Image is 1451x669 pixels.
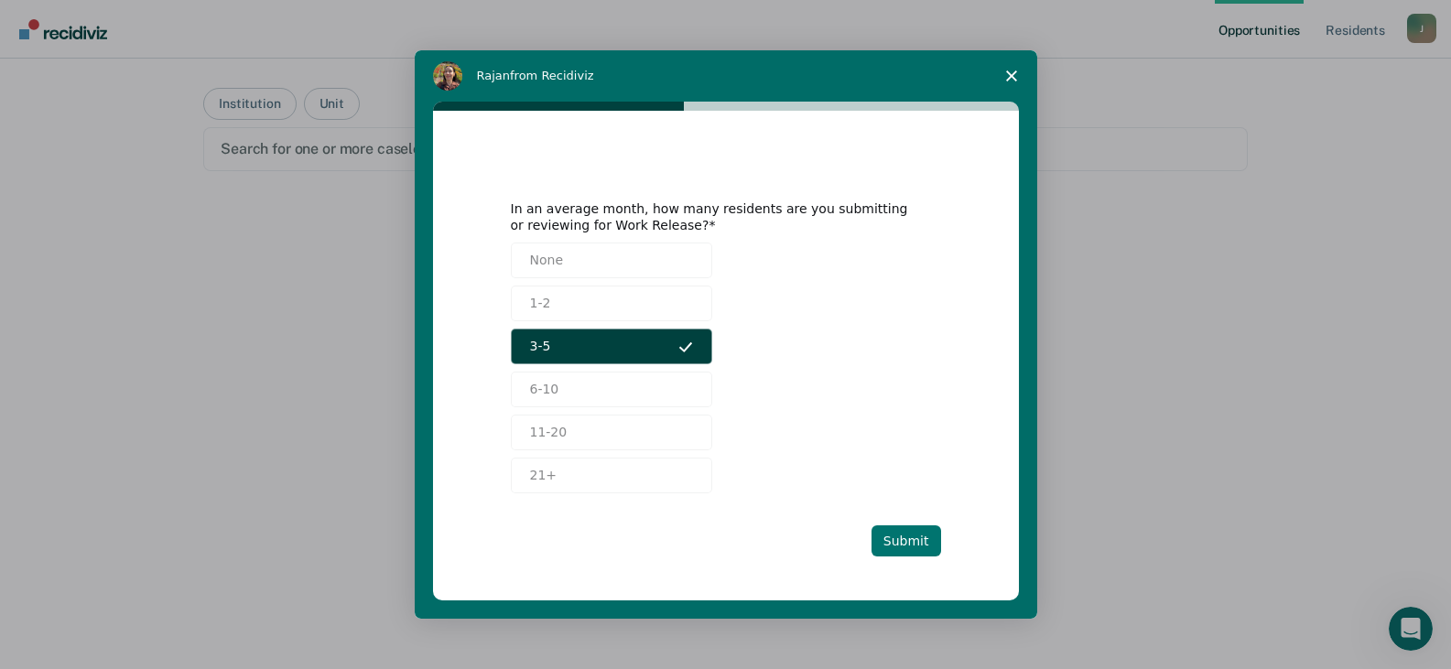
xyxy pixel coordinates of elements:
button: 11-20 [511,415,712,450]
button: 3-5 [511,329,712,364]
button: 1-2 [511,286,712,321]
button: 21+ [511,458,712,493]
span: 21+ [530,466,558,485]
span: from Recidiviz [510,69,594,82]
button: None [511,243,712,278]
span: Close survey [986,50,1037,102]
button: 6-10 [511,372,712,407]
span: 11-20 [530,423,568,442]
img: Profile image for Rajan [433,61,462,91]
span: Rajan [477,69,511,82]
span: None [530,251,564,270]
button: Submit [872,525,941,556]
span: 3-5 [530,337,551,356]
div: In an average month, how many residents are you submitting or reviewing for Work Release? [511,200,914,233]
span: 1-2 [530,294,551,313]
span: 6-10 [530,380,559,399]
